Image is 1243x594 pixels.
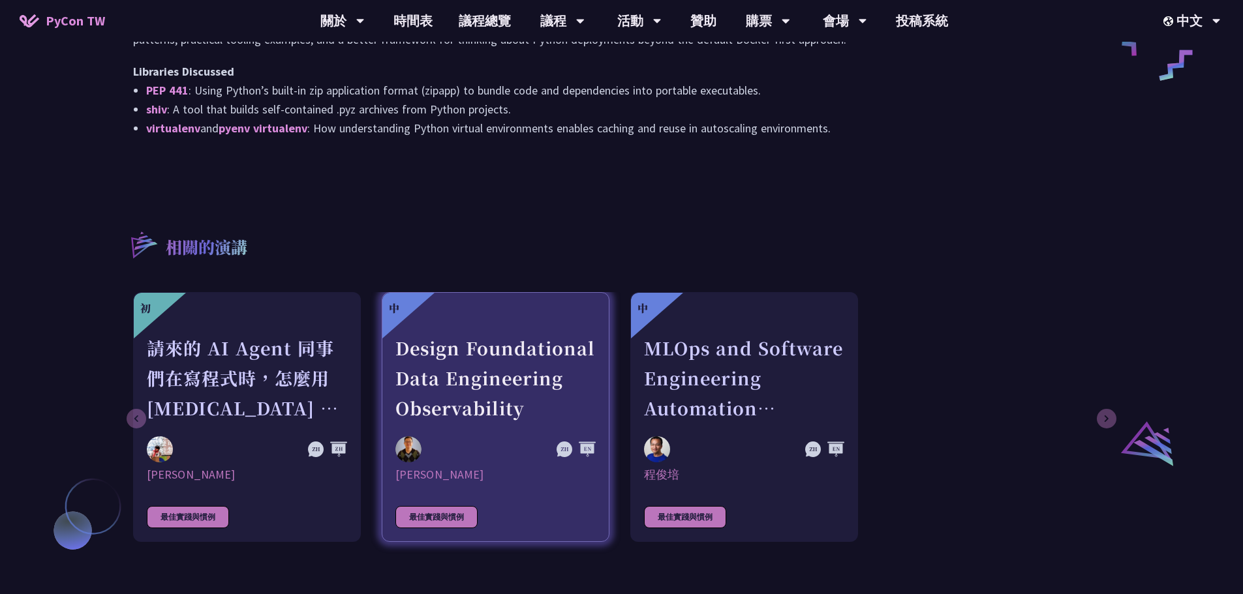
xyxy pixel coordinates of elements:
a: 中 MLOps and Software Engineering Automation Challenges in Production 程俊培 程俊培 最佳實踐與慣例 [630,292,858,542]
li: : A tool that builds self-contained .pyz archives from Python projects. [146,100,1110,119]
img: Keith Yang [147,436,173,462]
p: 相關的演講 [166,235,247,261]
li: and : How understanding Python virtual environments enables caching and reuse in autoscaling envi... [146,119,1110,138]
div: 最佳實踐與慣例 [395,506,478,528]
div: 初 [140,301,151,316]
a: shiv [146,102,167,117]
a: PEP 441 [146,83,189,98]
div: 中 [637,301,648,316]
div: 最佳實踐與慣例 [644,506,726,528]
a: PyCon TW [7,5,118,37]
div: Design Foundational Data Engineering Observability [395,333,596,423]
div: MLOps and Software Engineering Automation Challenges in Production [644,333,844,423]
div: 請來的 AI Agent 同事們在寫程式時，怎麼用 [MEDICAL_DATA] 去除各種幻想與盲點 [147,333,347,423]
img: Home icon of PyCon TW 2025 [20,14,39,27]
img: Locale Icon [1163,16,1176,26]
li: : Using Python’s built-in zip application format (zipapp) to bundle code and dependencies into po... [146,81,1110,100]
h3: Libraries Discussed [133,62,1110,81]
img: 程俊培 [644,436,670,462]
div: 中 [389,301,399,316]
div: [PERSON_NAME] [147,467,347,483]
img: Shuhsi Lin [395,436,422,462]
img: r3.8d01567.svg [112,213,175,276]
a: virtualenv [146,121,200,136]
div: [PERSON_NAME] [395,467,596,483]
div: 最佳實踐與慣例 [147,506,229,528]
div: 程俊培 [644,467,844,483]
a: pyenv virtualenv [219,121,307,136]
span: PyCon TW [46,11,105,31]
a: 中 Design Foundational Data Engineering Observability Shuhsi Lin [PERSON_NAME] 最佳實踐與慣例 [382,292,609,542]
a: 初 請來的 AI Agent 同事們在寫程式時，怎麼用 [MEDICAL_DATA] 去除各種幻想與盲點 Keith Yang [PERSON_NAME] 最佳實踐與慣例 [133,292,361,542]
